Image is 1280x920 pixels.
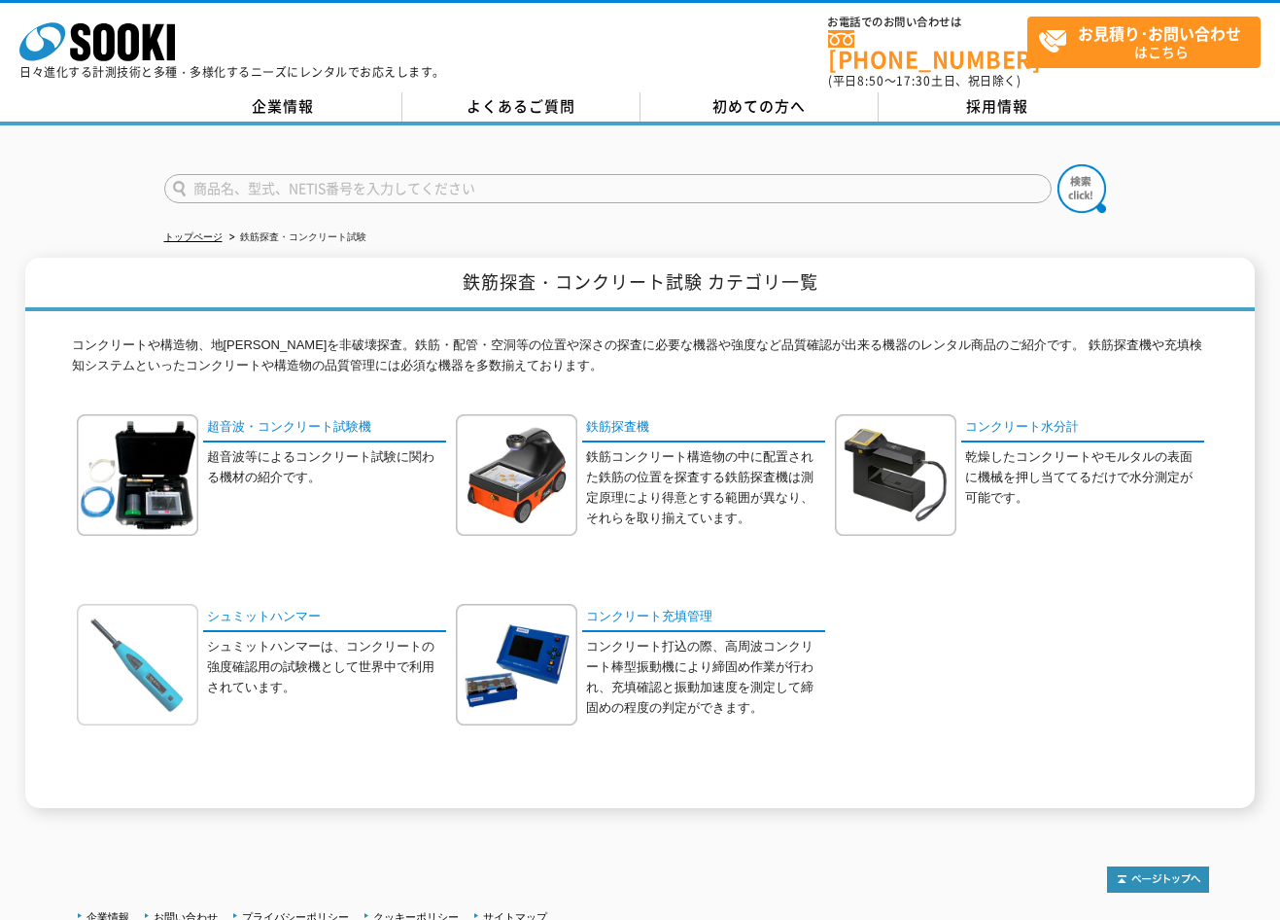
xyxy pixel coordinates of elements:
a: 企業情報 [164,92,402,122]
p: コンクリートや構造物、地[PERSON_NAME]を非破壊探査。鉄筋・配管・空洞等の位置や深さの探査に必要な機器や強度など品質確認が出来る機器のレンタル商品のご紹介です。 鉄筋探査機や充填検知シ... [72,336,1209,386]
span: 8:50 [857,72,884,89]
a: コンクリート水分計 [961,414,1204,442]
p: 乾燥したコンクリートやモルタルの表面に機械を押し当ててるだけで水分測定が可能です。 [965,447,1204,508]
img: 超音波・コンクリート試験機 [77,414,198,536]
a: トップページ [164,231,223,242]
a: お見積り･お問い合わせはこちら [1027,17,1261,68]
li: 鉄筋探査・コンクリート試験 [225,228,366,248]
a: 採用情報 [879,92,1117,122]
a: [PHONE_NUMBER] [828,30,1027,70]
span: はこちら [1038,18,1260,66]
a: 超音波・コンクリート試験機 [203,414,446,442]
img: トップページへ [1107,867,1209,893]
p: 鉄筋コンクリート構造物の中に配置された鉄筋の位置を探査する鉄筋探査機は測定原理により得意とする範囲が異なり、それらを取り揃えています。 [586,447,825,528]
strong: お見積り･お問い合わせ [1078,21,1241,45]
span: お電話でのお問い合わせは [828,17,1027,28]
p: シュミットハンマーは、コンクリートの強度確認用の試験機として世界中で利用されています。 [207,637,446,697]
input: 商品名、型式、NETIS番号を入力してください [164,174,1052,203]
img: コンクリート充填管理 [456,604,577,725]
a: コンクリート充填管理 [582,604,825,632]
img: シュミットハンマー [77,604,198,725]
img: btn_search.png [1057,164,1106,213]
p: 日々進化する計測技術と多種・多様化するニーズにレンタルでお応えします。 [19,66,445,78]
p: 超音波等によるコンクリート試験に関わる機材の紹介です。 [207,447,446,488]
a: シュミットハンマー [203,604,446,632]
a: 初めての方へ [640,92,879,122]
img: 鉄筋探査機 [456,414,577,536]
a: よくあるご質問 [402,92,640,122]
span: (平日 ～ 土日、祝日除く) [828,72,1021,89]
a: 鉄筋探査機 [582,414,825,442]
p: コンクリート打込の際、高周波コンクリート棒型振動機により締固め作業が行われ、充填確認と振動加速度を測定して締固めの程度の判定ができます。 [586,637,825,718]
h1: 鉄筋探査・コンクリート試験 カテゴリ一覧 [25,258,1254,311]
span: 初めての方へ [712,95,806,117]
span: 17:30 [896,72,931,89]
img: コンクリート水分計 [835,414,956,536]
